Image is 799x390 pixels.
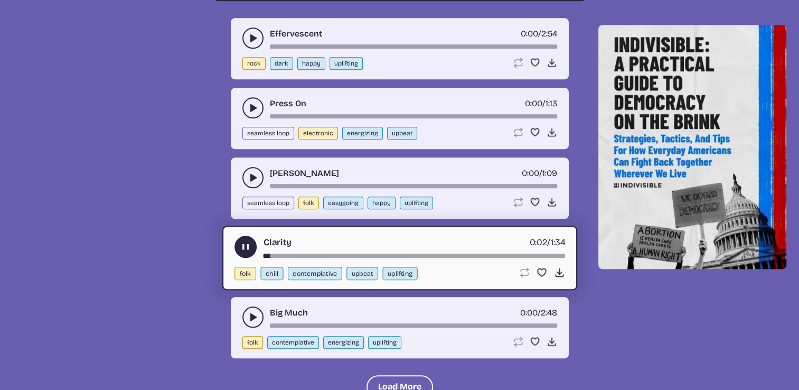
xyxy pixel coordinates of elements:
a: [PERSON_NAME] [270,167,339,180]
button: energizing [342,127,383,140]
a: Big Much [270,307,308,319]
button: chill [260,267,283,280]
button: play-pause toggle [242,167,264,188]
button: Favorite [530,127,540,137]
a: Effervescent [270,27,322,40]
button: Loop [513,127,523,137]
button: electronic [298,127,338,140]
button: folk [242,336,263,349]
button: Favorite [536,267,547,278]
div: / [521,27,557,40]
div: song-time-bar [263,254,565,258]
div: / [522,167,557,180]
button: contemplative [267,336,319,349]
div: / [529,236,565,249]
button: Loop [518,267,529,278]
button: uplifting [400,197,433,209]
button: uplifting [330,57,363,70]
span: 1:13 [546,98,557,108]
button: happy [297,57,325,70]
span: 1:34 [550,237,565,247]
button: Loop [513,336,523,347]
button: play-pause toggle [234,236,257,258]
button: play-pause toggle [242,97,264,118]
button: upbeat [346,267,378,280]
button: contemplative [287,267,342,280]
button: happy [368,197,396,209]
button: rock [242,57,266,70]
button: uplifting [368,336,401,349]
button: energizing [323,336,364,349]
div: song-time-bar [270,323,557,328]
button: Loop [513,57,523,68]
span: 1:09 [542,168,557,178]
div: song-time-bar [270,44,557,49]
span: 2:54 [541,29,557,39]
button: seamless loop [242,127,294,140]
a: Clarity [263,236,291,249]
img: Help save our democracy! [598,25,787,269]
span: timer [521,29,538,39]
button: upbeat [387,127,417,140]
button: easygoing [323,197,363,209]
button: play-pause toggle [242,307,264,328]
a: Press On [270,97,306,110]
span: 2:48 [541,308,557,318]
button: dark [270,57,293,70]
div: / [520,307,557,319]
button: folk [298,197,319,209]
button: uplifting [382,267,417,280]
span: timer [522,168,539,178]
div: / [525,97,557,110]
button: Favorite [530,197,540,207]
span: timer [529,237,547,247]
div: song-time-bar [270,114,557,118]
div: song-time-bar [270,184,557,188]
button: Favorite [530,336,540,347]
button: folk [234,267,256,280]
button: Favorite [530,57,540,68]
button: Loop [513,197,523,207]
span: timer [525,98,542,108]
button: play-pause toggle [242,27,264,49]
button: seamless loop [242,197,294,209]
span: timer [520,308,538,318]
